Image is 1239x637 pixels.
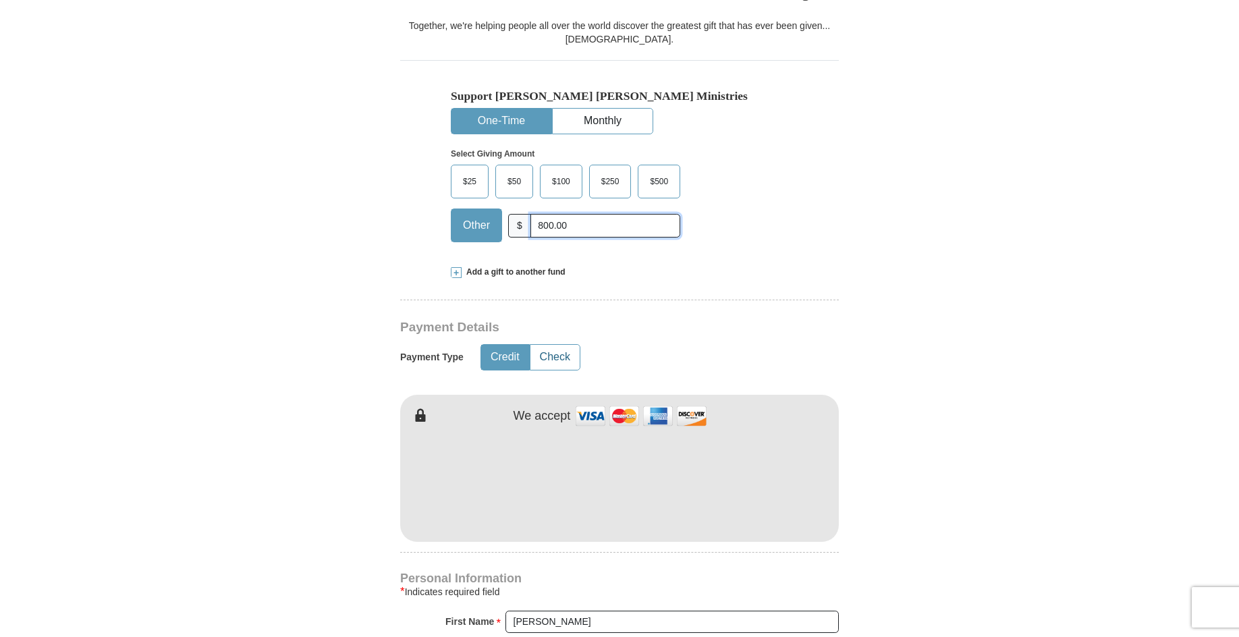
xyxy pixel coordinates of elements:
[514,409,571,424] h4: We accept
[400,573,839,584] h4: Personal Information
[508,214,531,238] span: $
[451,149,534,159] strong: Select Giving Amount
[456,215,497,236] span: Other
[445,612,494,631] strong: First Name
[530,345,580,370] button: Check
[643,171,675,192] span: $500
[400,320,744,335] h3: Payment Details
[456,171,483,192] span: $25
[400,584,839,600] div: Indicates required field
[451,89,788,103] h5: Support [PERSON_NAME] [PERSON_NAME] Ministries
[400,352,464,363] h5: Payment Type
[481,345,529,370] button: Credit
[530,214,680,238] input: Other Amount
[462,267,566,278] span: Add a gift to another fund
[545,171,577,192] span: $100
[501,171,528,192] span: $50
[400,19,839,46] div: Together, we're helping people all over the world discover the greatest gift that has ever been g...
[553,109,653,134] button: Monthly
[451,109,551,134] button: One-Time
[595,171,626,192] span: $250
[574,401,709,431] img: credit cards accepted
